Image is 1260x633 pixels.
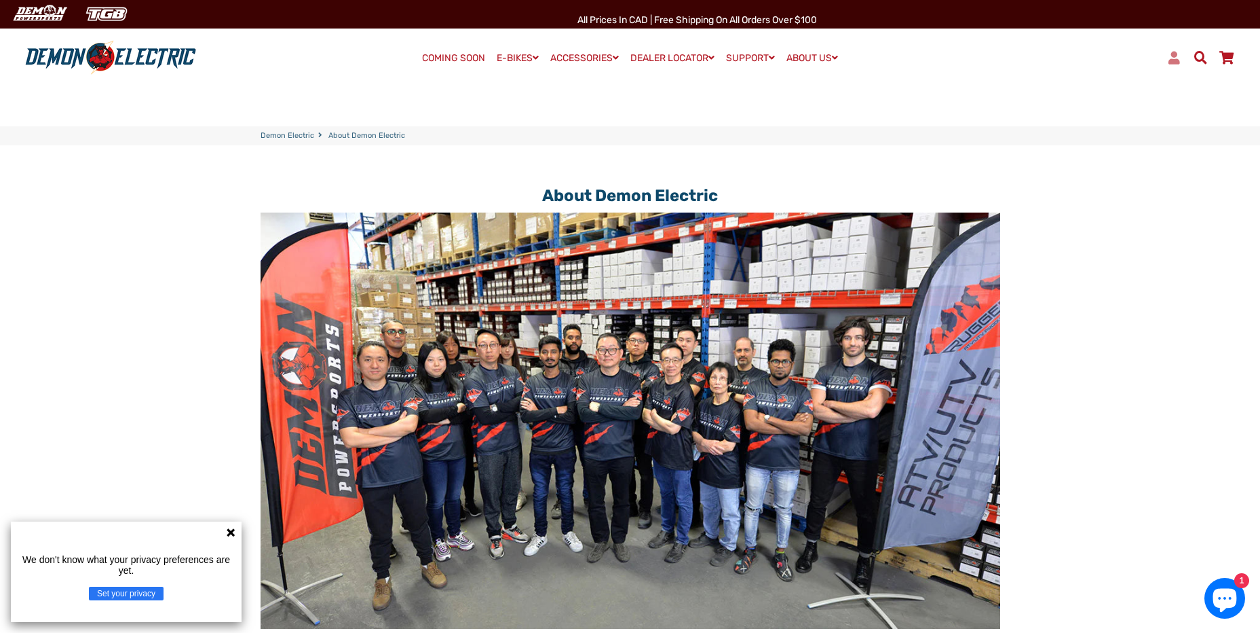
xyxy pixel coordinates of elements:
span: All Prices in CAD | Free shipping on all orders over $100 [577,14,817,26]
a: E-BIKES [492,48,543,68]
a: DEALER LOCATOR [626,48,719,68]
span: About Demon Electric [328,130,405,142]
p: We don't know what your privacy preferences are yet. [16,554,236,576]
a: COMING SOON [417,49,490,68]
button: Set your privacy [89,587,164,600]
img: TGB Canada [79,3,134,25]
img: Demon Electric [7,3,72,25]
a: ABOUT US [782,48,843,68]
a: Demon Electric [261,130,314,142]
a: SUPPORT [721,48,780,68]
a: ACCESSORIES [546,48,624,68]
img: Demon Electric logo [20,40,201,75]
inbox-online-store-chat: Shopify online store chat [1200,578,1249,622]
h1: About Demon Electric [261,186,1000,206]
